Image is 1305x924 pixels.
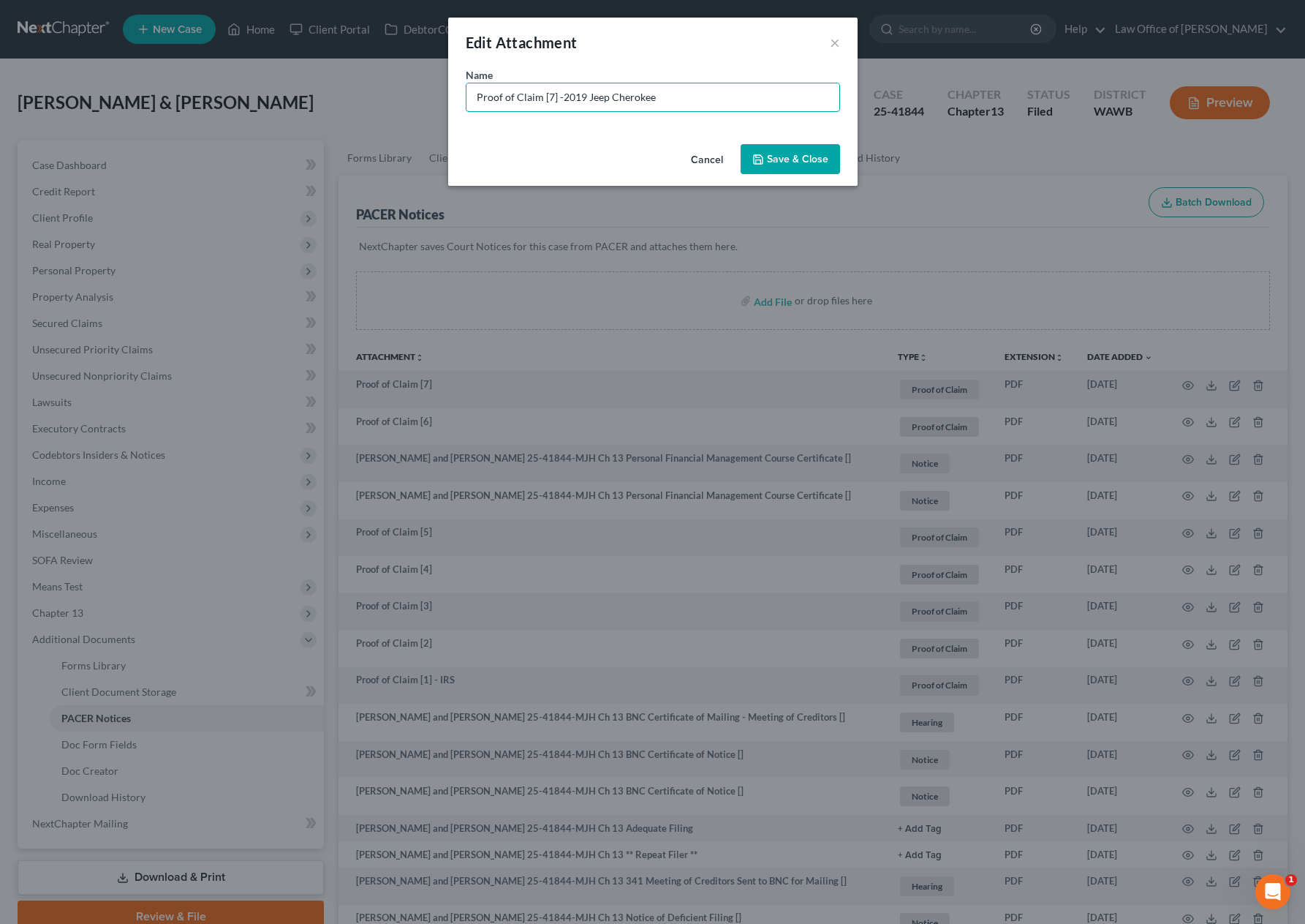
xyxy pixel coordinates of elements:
[741,144,840,175] button: Save & Close
[1285,874,1297,886] span: 1
[830,34,840,51] button: ×
[466,83,839,111] input: Enter name...
[767,153,828,165] span: Save & Close
[466,69,493,81] span: Name
[496,34,578,51] span: Attachment
[466,34,493,51] span: Edit
[679,146,735,175] button: Cancel
[1255,874,1290,909] iframe: Intercom live chat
